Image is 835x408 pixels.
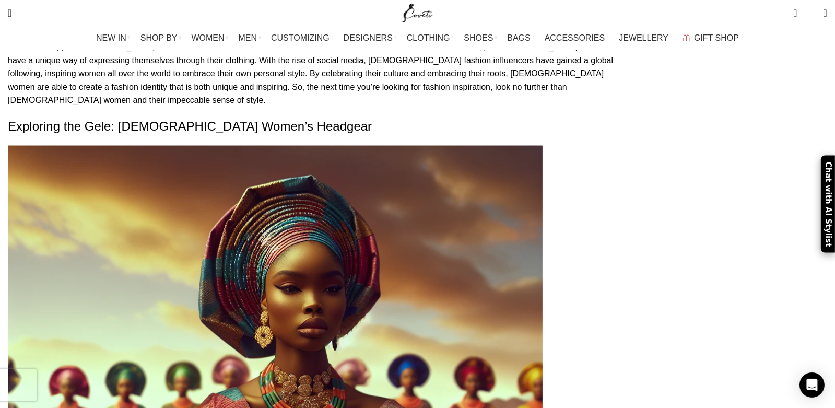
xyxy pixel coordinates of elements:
[794,5,802,13] span: 0
[805,3,816,24] div: My Wishlist
[239,33,257,43] span: MEN
[807,10,815,18] span: 0
[619,28,672,49] a: JEWELLERY
[683,34,690,41] img: GiftBag
[3,28,832,49] div: Main navigation
[619,33,668,43] span: JEWELLERY
[799,372,825,398] div: Open Intercom Messenger
[545,28,609,49] a: ACCESSORIES
[192,33,225,43] span: WOMEN
[400,8,435,17] a: Site logo
[344,28,396,49] a: DESIGNERS
[192,28,228,49] a: WOMEN
[545,33,605,43] span: ACCESSORIES
[507,33,530,43] span: BAGS
[464,28,497,49] a: SHOES
[507,28,534,49] a: BAGS
[683,28,739,49] a: GIFT SHOP
[140,28,181,49] a: SHOP BY
[239,28,261,49] a: MEN
[271,33,330,43] span: CUSTOMIZING
[96,28,130,49] a: NEW IN
[96,33,126,43] span: NEW IN
[407,33,450,43] span: CLOTHING
[464,33,493,43] span: SHOES
[788,3,802,24] a: 0
[8,40,618,107] p: In conclusion, [DEMOGRAPHIC_DATA] women’s fashion is a force to be reckoned with. From traditiona...
[140,33,178,43] span: SHOP BY
[407,28,454,49] a: CLOTHING
[344,33,393,43] span: DESIGNERS
[8,118,618,135] h2: Exploring the Gele: [DEMOGRAPHIC_DATA] Women’s Headgear
[271,28,333,49] a: CUSTOMIZING
[3,3,17,24] a: Search
[694,33,739,43] span: GIFT SHOP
